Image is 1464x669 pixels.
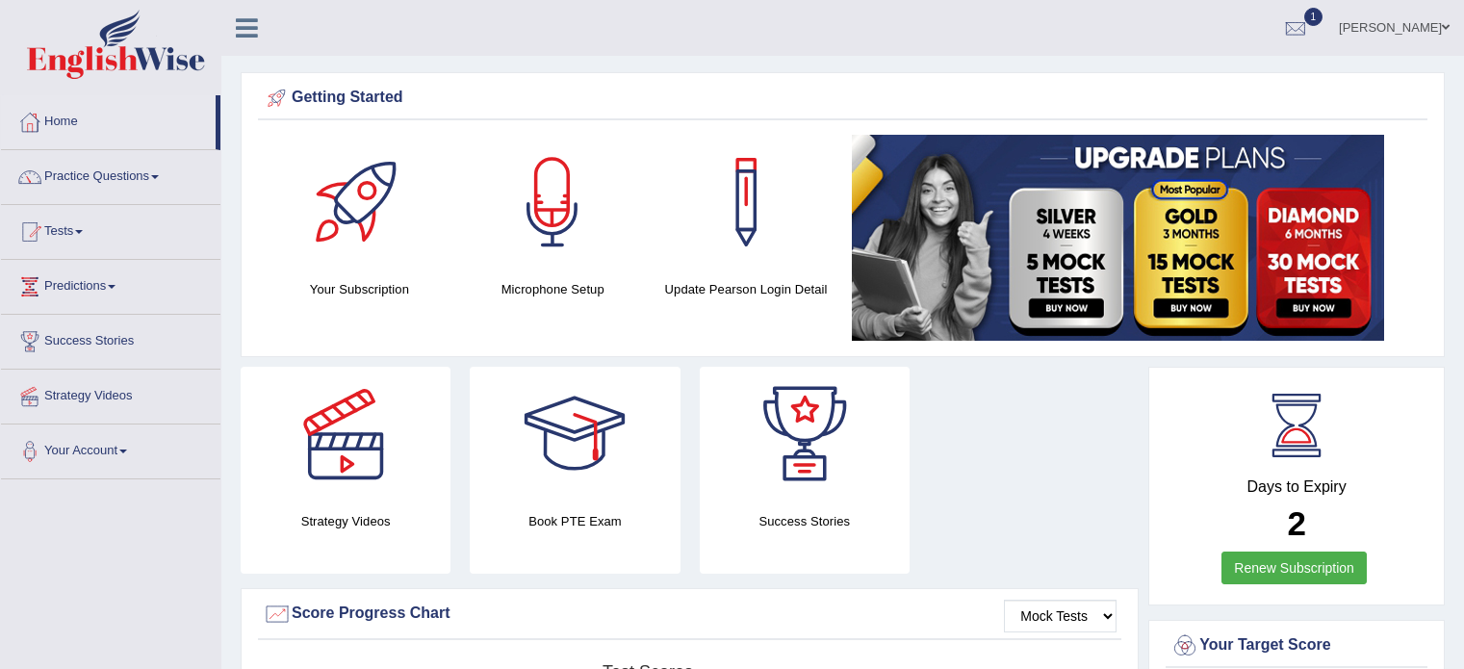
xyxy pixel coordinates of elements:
[1170,631,1423,660] div: Your Target Score
[1170,478,1423,496] h4: Days to Expiry
[1287,504,1305,542] b: 2
[272,279,447,299] h4: Your Subscription
[1,370,220,418] a: Strategy Videos
[1304,8,1323,26] span: 1
[1221,552,1367,584] a: Renew Subscription
[1,150,220,198] a: Practice Questions
[470,511,680,531] h4: Book PTE Exam
[1,260,220,308] a: Predictions
[852,135,1384,341] img: small5.jpg
[241,511,450,531] h4: Strategy Videos
[1,95,216,143] a: Home
[1,315,220,363] a: Success Stories
[659,279,834,299] h4: Update Pearson Login Detail
[263,600,1117,629] div: Score Progress Chart
[700,511,910,531] h4: Success Stories
[466,279,640,299] h4: Microphone Setup
[263,84,1423,113] div: Getting Started
[1,205,220,253] a: Tests
[1,425,220,473] a: Your Account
